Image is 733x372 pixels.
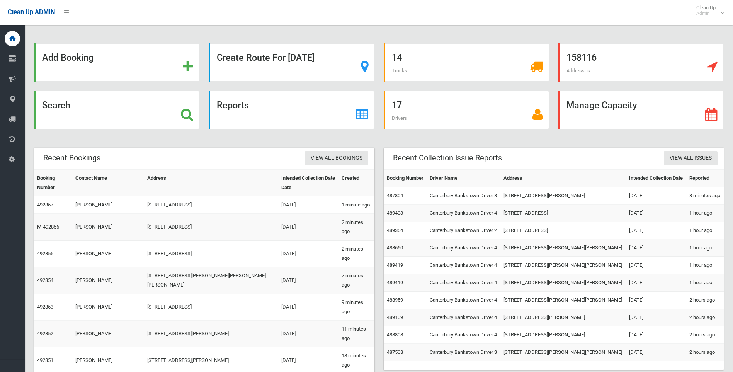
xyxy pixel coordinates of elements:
span: Trucks [392,68,407,73]
td: 2 hours ago [686,292,724,309]
strong: 158116 [566,52,597,63]
td: Canterbury Bankstown Driver 2 [427,222,500,239]
td: [STREET_ADDRESS][PERSON_NAME][PERSON_NAME] [500,274,626,292]
td: 9 minutes ago [338,294,374,321]
strong: Search [42,100,70,111]
a: Create Route For [DATE] [209,43,374,82]
td: [PERSON_NAME] [72,294,144,321]
td: [DATE] [278,241,338,267]
td: [DATE] [626,205,686,222]
a: 492857 [37,202,53,208]
a: 489419 [387,280,403,285]
td: [STREET_ADDRESS] [500,222,626,239]
td: [DATE] [626,257,686,274]
th: Intended Collection Date Date [278,170,338,196]
td: [DATE] [626,239,686,257]
td: [PERSON_NAME] [72,241,144,267]
td: [DATE] [626,187,686,205]
strong: Reports [217,100,249,111]
th: Created [338,170,374,196]
th: Booking Number [384,170,427,187]
td: 1 minute ago [338,196,374,214]
a: 489419 [387,262,403,268]
td: 2 minutes ago [338,214,374,241]
td: Canterbury Bankstown Driver 4 [427,274,500,292]
td: 2 hours ago [686,309,724,326]
a: 488959 [387,297,403,303]
strong: 17 [392,100,402,111]
small: Admin [696,10,716,16]
td: 2 minutes ago [338,241,374,267]
td: 7 minutes ago [338,267,374,294]
strong: 14 [392,52,402,63]
td: Canterbury Bankstown Driver 4 [427,326,500,344]
td: [DATE] [278,321,338,347]
td: 1 hour ago [686,274,724,292]
a: 487508 [387,349,403,355]
td: [DATE] [278,294,338,321]
td: [STREET_ADDRESS][PERSON_NAME][PERSON_NAME] [500,239,626,257]
td: [STREET_ADDRESS][PERSON_NAME][PERSON_NAME] [500,292,626,309]
td: Canterbury Bankstown Driver 3 [427,344,500,361]
a: M-492856 [37,224,59,230]
a: 487804 [387,193,403,198]
td: [STREET_ADDRESS][PERSON_NAME] [500,187,626,205]
td: [STREET_ADDRESS] [144,214,278,241]
td: [STREET_ADDRESS][PERSON_NAME] [144,321,278,347]
td: [STREET_ADDRESS] [500,205,626,222]
th: Booking Number [34,170,72,196]
a: View All Bookings [305,151,368,166]
td: 11 minutes ago [338,321,374,347]
a: 492854 [37,277,53,283]
a: Manage Capacity [558,91,724,129]
td: [STREET_ADDRESS][PERSON_NAME] [500,309,626,326]
a: 489109 [387,314,403,320]
th: Address [144,170,278,196]
td: Canterbury Bankstown Driver 4 [427,239,500,257]
td: 1 hour ago [686,239,724,257]
td: Canterbury Bankstown Driver 4 [427,292,500,309]
td: [DATE] [278,196,338,214]
a: Add Booking [34,43,199,82]
td: 2 hours ago [686,326,724,344]
a: 14 Trucks [384,43,549,82]
td: Canterbury Bankstown Driver 4 [427,205,500,222]
span: Addresses [566,68,590,73]
td: [STREET_ADDRESS] [144,294,278,321]
a: 17 Drivers [384,91,549,129]
td: [PERSON_NAME] [72,321,144,347]
td: [DATE] [278,214,338,241]
a: View All Issues [664,151,718,166]
td: [DATE] [278,267,338,294]
a: 489364 [387,227,403,233]
td: Canterbury Bankstown Driver 4 [427,309,500,326]
span: Clean Up [692,5,723,16]
th: Address [500,170,626,187]
a: 492853 [37,304,53,310]
header: Recent Collection Issue Reports [384,150,511,166]
strong: Add Booking [42,52,94,63]
th: Intended Collection Date [626,170,686,187]
td: 1 hour ago [686,222,724,239]
td: Canterbury Bankstown Driver 3 [427,187,500,205]
td: [DATE] [626,344,686,361]
a: 492851 [37,357,53,363]
td: [DATE] [626,274,686,292]
td: [PERSON_NAME] [72,267,144,294]
td: Canterbury Bankstown Driver 4 [427,257,500,274]
td: [DATE] [626,292,686,309]
td: [PERSON_NAME] [72,196,144,214]
td: 3 minutes ago [686,187,724,205]
td: [STREET_ADDRESS] [144,241,278,267]
td: [PERSON_NAME] [72,214,144,241]
td: [DATE] [626,222,686,239]
td: [DATE] [626,309,686,326]
td: [STREET_ADDRESS][PERSON_NAME][PERSON_NAME] [500,257,626,274]
a: 492855 [37,251,53,256]
td: [STREET_ADDRESS] [144,196,278,214]
td: [STREET_ADDRESS][PERSON_NAME] [500,326,626,344]
a: Search [34,91,199,129]
a: 489403 [387,210,403,216]
header: Recent Bookings [34,150,110,166]
td: 2 hours ago [686,344,724,361]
